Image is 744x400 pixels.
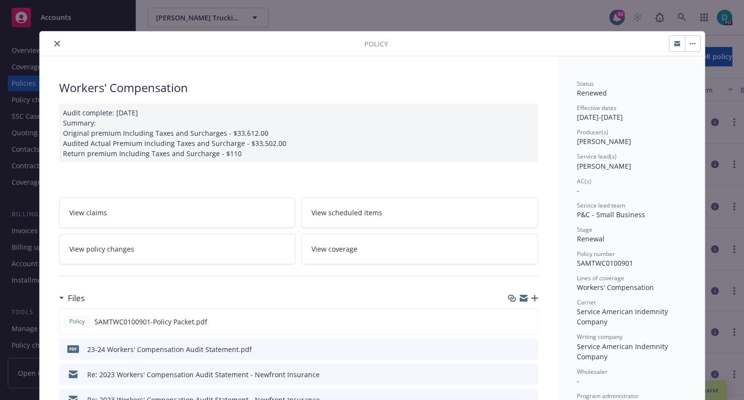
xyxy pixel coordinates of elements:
[577,234,604,243] span: Renewal
[510,344,518,354] button: download file
[87,369,320,380] div: Re: 2023 Workers' Compensation Audit Statement - Newfront Insurance
[577,307,670,326] span: Service American Indemnity Company
[577,392,639,400] span: Program administrator
[577,376,579,385] span: -
[577,137,631,146] span: [PERSON_NAME]
[59,104,538,162] div: Audit complete: [DATE] Summary: Original premium Including Taxes and Surcharges - $33,612.00 Audi...
[301,197,538,228] a: View scheduled items
[577,282,685,292] div: Workers' Compensation
[311,208,382,218] span: View scheduled items
[510,369,518,380] button: download file
[577,88,607,97] span: Renewed
[577,201,625,209] span: Service lead team
[577,186,579,195] span: -
[69,244,134,254] span: View policy changes
[68,292,85,304] h3: Files
[577,258,633,268] span: SAMTWC0100901
[577,250,615,258] span: Policy number
[311,244,357,254] span: View coverage
[59,197,296,228] a: View claims
[87,344,252,354] div: 23-24 Workers' Compensation Audit Statement.pdf
[59,234,296,264] a: View policy changes
[526,344,534,354] button: preview file
[577,177,591,185] span: AC(s)
[577,104,685,122] div: [DATE] - [DATE]
[69,208,107,218] span: View claims
[577,298,596,306] span: Carrier
[510,317,517,327] button: download file
[51,38,63,49] button: close
[577,161,631,171] span: [PERSON_NAME]
[577,152,617,160] span: Service lead(s)
[577,342,670,361] span: Service American Indemnity Company
[525,317,534,327] button: preview file
[59,292,85,304] div: Files
[577,210,645,219] span: P&C - Small Business
[577,274,624,282] span: Lines of coverage
[94,317,207,327] span: SAMTWC0100901-Policy Packet.pdf
[67,345,79,352] span: pdf
[301,234,538,264] a: View coverage
[577,104,617,112] span: Effective dates
[577,225,592,234] span: Stage
[577,368,607,376] span: Wholesaler
[67,317,87,326] span: Policy
[526,369,534,380] button: preview file
[364,39,388,49] span: Policy
[577,333,622,341] span: Writing company
[577,80,594,88] span: Status
[59,80,538,96] div: Workers' Compensation
[577,128,608,136] span: Producer(s)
